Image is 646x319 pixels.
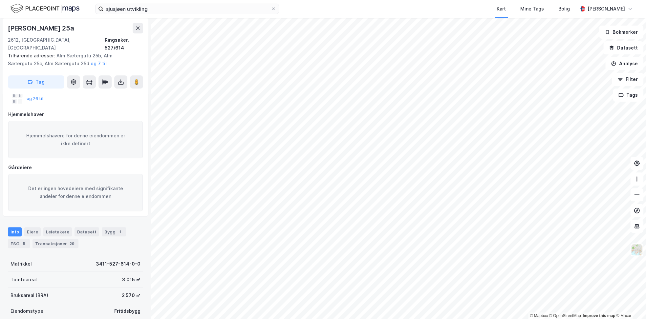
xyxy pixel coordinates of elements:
div: Bygg [102,227,126,236]
div: 29 [68,240,76,247]
div: 3411-527-614-0-0 [96,260,140,268]
button: Analyse [605,57,643,70]
img: logo.f888ab2527a4732fd821a326f86c7f29.svg [11,3,79,14]
div: Tomteareal [11,276,37,284]
div: Ringsaker, 527/614 [105,36,143,52]
div: Eiendomstype [11,307,43,315]
a: Improve this map [583,313,615,318]
div: ESG [8,239,30,248]
div: Leietakere [43,227,72,236]
span: Tilhørende adresser: [8,53,56,58]
button: Datasett [603,41,643,54]
div: Eiere [24,227,41,236]
div: Bruksareal (BRA) [11,291,48,299]
img: Z [631,244,643,256]
div: 2 570 ㎡ [122,291,140,299]
div: 2612, [GEOGRAPHIC_DATA], [GEOGRAPHIC_DATA] [8,36,105,52]
div: Info [8,227,22,236]
button: Tags [613,89,643,102]
a: OpenStreetMap [549,313,581,318]
div: 1 [117,229,123,235]
div: [PERSON_NAME] [588,5,625,13]
div: 3 015 ㎡ [122,276,140,284]
iframe: Chat Widget [613,288,646,319]
button: Tag [8,75,64,89]
div: Bolig [558,5,570,13]
div: Kontrollprogram for chat [613,288,646,319]
div: Transaksjoner [32,239,78,248]
div: Alm Sætergutu 25b, Alm Sætergutu 25c, Alm Sætergutu 25d [8,52,138,68]
button: Bokmerker [599,26,643,39]
div: Det er ingen hovedeiere med signifikante andeler for denne eiendommen [8,174,143,211]
div: Kart [497,5,506,13]
div: Matrikkel [11,260,32,268]
div: Hjemmelshavere for denne eiendommen er ikke definert [8,121,143,158]
div: Mine Tags [520,5,544,13]
div: Datasett [75,227,99,236]
div: Hjemmelshaver [8,110,143,118]
input: Søk på adresse, matrikkel, gårdeiere, leietakere eller personer [103,4,271,14]
div: Gårdeiere [8,164,143,171]
div: 5 [21,240,27,247]
button: Filter [612,73,643,86]
a: Mapbox [530,313,548,318]
div: [PERSON_NAME] 25a [8,23,75,33]
div: Fritidsbygg [114,307,140,315]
